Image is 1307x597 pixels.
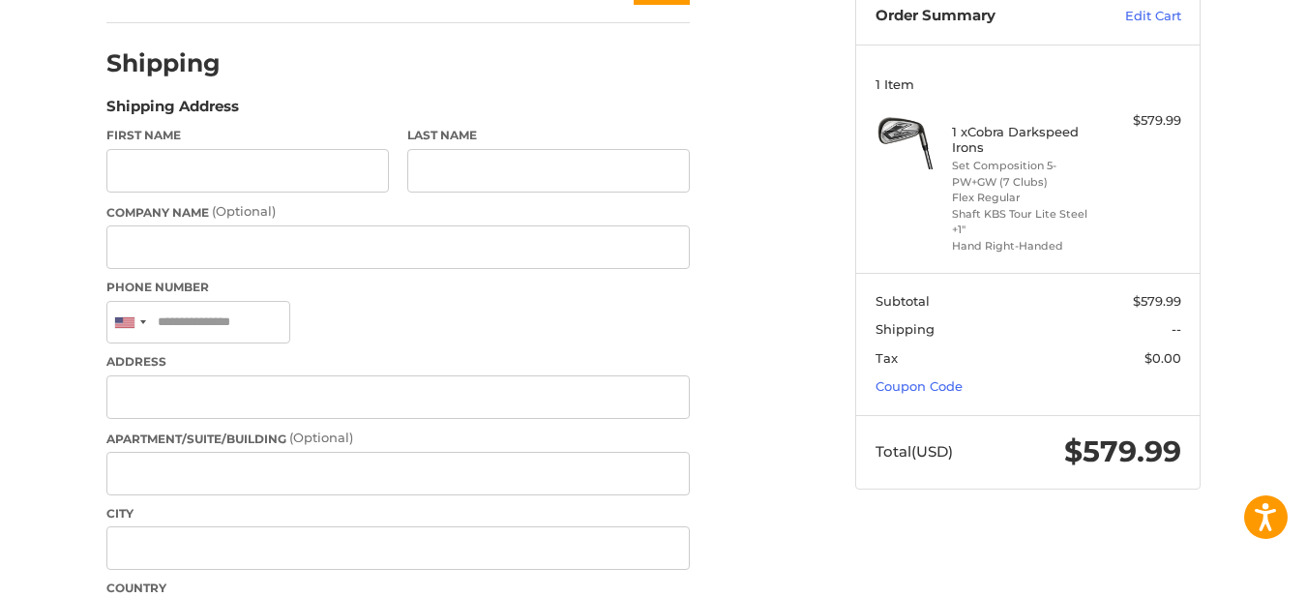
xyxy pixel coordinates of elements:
[876,7,1084,26] h3: Order Summary
[106,279,690,296] label: Phone Number
[1172,321,1181,337] span: --
[106,429,690,448] label: Apartment/Suite/Building
[289,430,353,445] small: (Optional)
[1105,111,1181,131] div: $579.99
[952,190,1100,206] li: Flex Regular
[212,203,276,219] small: (Optional)
[952,206,1100,238] li: Shaft KBS Tour Lite Steel +1"
[107,302,152,343] div: United States: +1
[952,238,1100,254] li: Hand Right-Handed
[952,158,1100,190] li: Set Composition 5-PW+GW (7 Clubs)
[876,321,935,337] span: Shipping
[1147,545,1307,597] iframe: Google Customer Reviews
[876,442,953,461] span: Total (USD)
[1064,433,1181,469] span: $579.99
[106,505,690,522] label: City
[106,48,221,78] h2: Shipping
[876,76,1181,92] h3: 1 Item
[106,202,690,222] label: Company Name
[876,378,963,394] a: Coupon Code
[1144,350,1181,366] span: $0.00
[106,580,690,597] label: Country
[106,127,389,144] label: First Name
[106,353,690,371] label: Address
[876,350,898,366] span: Tax
[106,96,239,127] legend: Shipping Address
[952,124,1100,156] h4: 1 x Cobra Darkspeed Irons
[876,293,930,309] span: Subtotal
[1133,293,1181,309] span: $579.99
[407,127,690,144] label: Last Name
[1084,7,1181,26] a: Edit Cart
